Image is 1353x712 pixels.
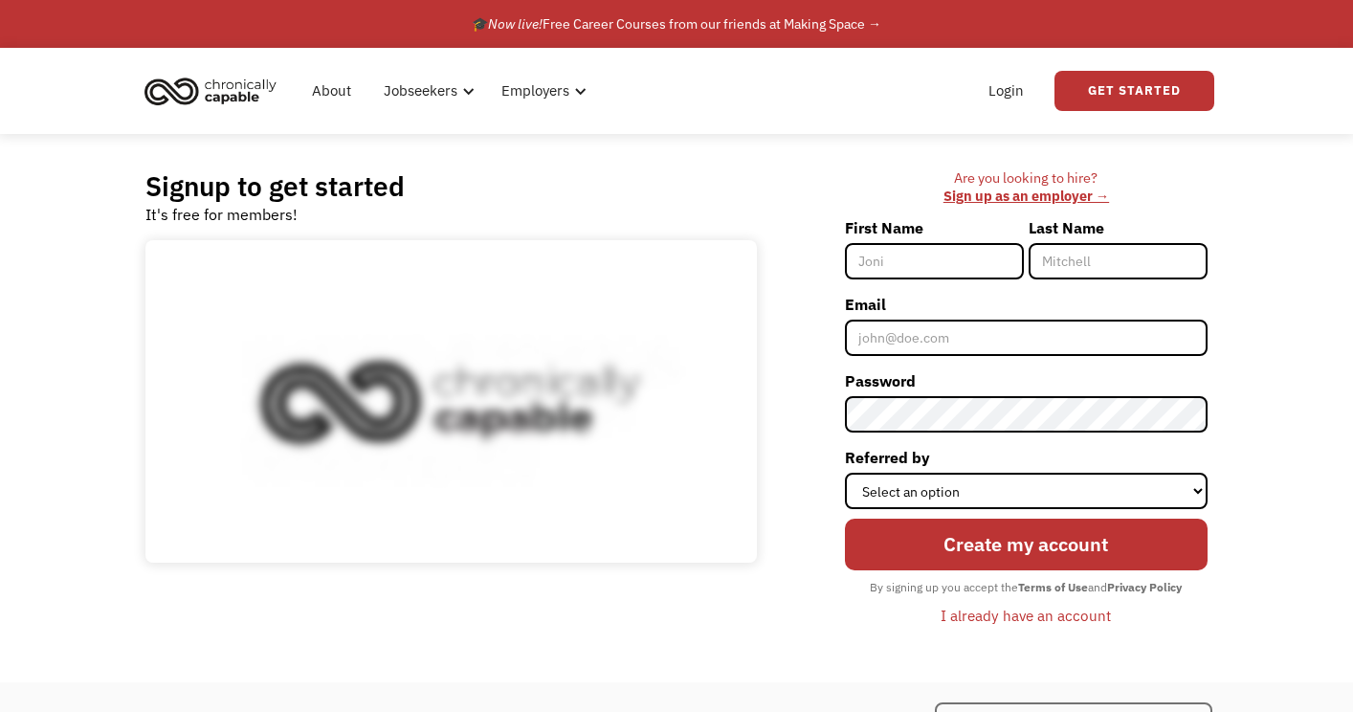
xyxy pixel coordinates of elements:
[845,519,1208,570] input: Create my account
[472,12,881,35] div: 🎓 Free Career Courses from our friends at Making Space →
[860,575,1191,600] div: By signing up you accept the and
[488,15,543,33] em: Now live!
[384,79,457,102] div: Jobseekers
[1029,243,1208,279] input: Mitchell
[926,599,1125,632] a: I already have an account
[845,212,1208,632] form: Member-Signup-Form
[845,366,1208,396] label: Password
[943,187,1109,205] a: Sign up as an employer →
[1029,212,1208,243] label: Last Name
[941,604,1111,627] div: I already have an account
[1054,71,1214,111] a: Get Started
[845,320,1208,356] input: john@doe.com
[490,60,592,122] div: Employers
[145,203,298,226] div: It's free for members!
[139,70,291,112] a: home
[845,169,1208,205] div: Are you looking to hire? ‍
[1018,580,1088,594] strong: Terms of Use
[501,79,569,102] div: Employers
[372,60,480,122] div: Jobseekers
[145,169,405,203] h2: Signup to get started
[977,60,1035,122] a: Login
[139,70,282,112] img: Chronically Capable logo
[300,60,363,122] a: About
[1107,580,1182,594] strong: Privacy Policy
[845,212,1024,243] label: First Name
[845,442,1208,473] label: Referred by
[845,243,1024,279] input: Joni
[845,289,1208,320] label: Email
